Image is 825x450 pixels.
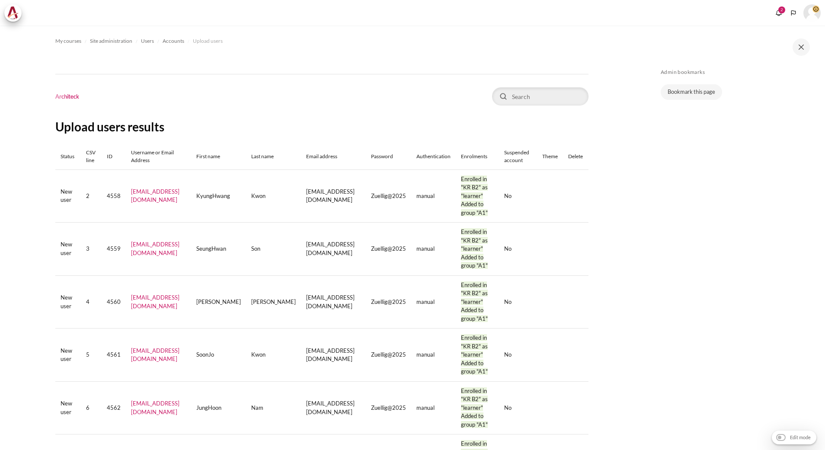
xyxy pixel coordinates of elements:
[371,245,406,252] span: Zuellig@2025
[251,298,296,305] span: [PERSON_NAME]
[251,404,263,411] span: Nam
[371,351,406,358] span: Zuellig@2025
[504,404,512,411] span: No
[196,245,226,252] span: SeungHwan
[4,4,26,22] a: Architeck Architeck
[461,228,488,269] span: Enrolled in "KR B2" as "learner" Added to group "A1"
[306,294,355,310] span: [EMAIL_ADDRESS][DOMAIN_NAME]
[306,400,355,415] span: [EMAIL_ADDRESS][DOMAIN_NAME]
[416,192,435,199] span: manual
[661,69,806,76] h5: Admin bookmarks
[61,400,72,415] span: New user
[504,351,512,358] span: No
[90,37,132,45] span: Site administration
[102,144,126,170] th: ID
[661,69,806,100] section: Blocks
[131,400,179,415] a: [EMAIL_ADDRESS][DOMAIN_NAME]
[246,144,301,170] th: Last name
[196,404,221,411] span: JungHoon
[416,404,435,411] span: manual
[55,93,79,100] h1: Architeck
[563,144,588,170] th: Delete
[306,188,355,204] span: [EMAIL_ADDRESS][DOMAIN_NAME]
[90,36,132,46] a: Site administration
[86,298,90,305] span: 4
[461,387,488,428] span: Enrolled in "KR B2" as "learner" Added to group "A1"
[301,144,366,170] th: Email address
[193,36,223,46] a: Upload users
[803,4,821,22] a: User menu
[371,404,406,411] span: Zuellig@2025
[55,36,81,46] a: My courses
[55,119,588,134] h2: Upload users results
[456,144,499,170] th: Enrolments
[107,298,121,305] span: 4560
[504,298,512,305] span: No
[251,351,265,358] span: Kwon
[107,192,121,199] span: 4558
[61,241,72,256] span: New user
[55,37,81,45] span: My courses
[163,37,184,45] span: Accounts
[499,144,537,170] th: Suspended account
[55,34,588,48] nav: Navigation bar
[306,347,355,363] span: [EMAIL_ADDRESS][DOMAIN_NAME]
[61,294,72,310] span: New user
[131,294,179,310] a: [EMAIL_ADDRESS][DOMAIN_NAME]
[131,188,179,204] a: [EMAIL_ADDRESS][DOMAIN_NAME]
[371,298,406,305] span: Zuellig@2025
[461,334,488,375] span: Enrolled in "KR B2" as "learner" Added to group "A1"
[371,192,406,199] span: Zuellig@2025
[196,192,230,199] span: KyungHwang
[163,36,184,46] a: Accounts
[461,176,488,216] span: Enrolled in "KR B2" as "learner" Added to group "A1"
[196,298,241,305] span: [PERSON_NAME]
[131,347,179,363] a: [EMAIL_ADDRESS][DOMAIN_NAME]
[416,245,435,252] span: manual
[251,245,260,252] span: Son
[504,192,512,199] span: No
[537,144,563,170] th: Theme
[778,6,785,13] div: 2
[366,144,411,170] th: Password
[193,37,223,45] span: Upload users
[55,144,81,170] th: Status
[141,36,154,46] a: Users
[772,6,785,19] div: Show notification window with 2 new notifications
[411,144,456,170] th: Authentication
[141,37,154,45] span: Users
[86,192,90,199] span: 2
[86,404,90,411] span: 6
[191,144,246,170] th: First name
[787,6,800,19] button: Languages
[661,84,722,100] a: Bookmark this page
[416,351,435,358] span: manual
[461,281,488,322] span: Enrolled in "KR B2" as "learner" Added to group "A1"
[504,245,512,252] span: No
[107,351,121,358] span: 4561
[107,404,121,411] span: 4562
[131,241,179,256] a: [EMAIL_ADDRESS][DOMAIN_NAME]
[126,144,191,170] th: Username or Email Address
[81,144,102,170] th: CSV line
[492,87,588,105] input: Search
[196,351,214,358] span: SoonJo
[86,245,90,252] span: 3
[107,245,121,252] span: 4559
[416,298,435,305] span: manual
[306,241,355,256] span: [EMAIL_ADDRESS][DOMAIN_NAME]
[7,6,19,19] img: Architeck
[86,351,90,358] span: 5
[61,347,72,363] span: New user
[61,188,72,204] span: New user
[251,192,265,199] span: Kwon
